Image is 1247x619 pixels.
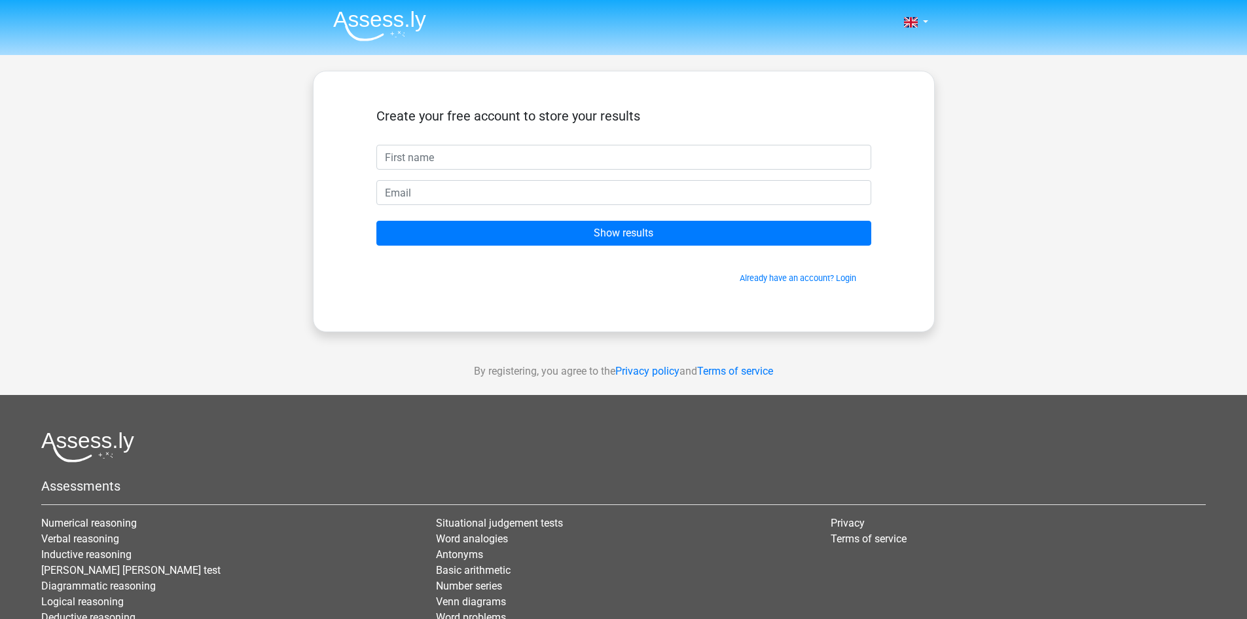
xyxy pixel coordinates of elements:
a: Privacy policy [615,365,679,377]
a: Situational judgement tests [436,517,563,529]
a: Number series [436,580,502,592]
a: Inductive reasoning [41,548,132,561]
a: Basic arithmetic [436,564,511,576]
a: Logical reasoning [41,595,124,608]
a: Verbal reasoning [41,533,119,545]
input: Email [376,180,871,205]
a: Terms of service [697,365,773,377]
a: Venn diagrams [436,595,506,608]
input: First name [376,145,871,170]
a: [PERSON_NAME] [PERSON_NAME] test [41,564,221,576]
h5: Assessments [41,478,1206,494]
a: Numerical reasoning [41,517,137,529]
a: Terms of service [831,533,907,545]
a: Diagrammatic reasoning [41,580,156,592]
h5: Create your free account to store your results [376,108,871,124]
img: Assessly [333,10,426,41]
img: Assessly logo [41,432,134,462]
a: Word analogies [436,533,508,545]
a: Privacy [831,517,865,529]
a: Already have an account? Login [740,273,856,283]
input: Show results [376,221,871,246]
a: Antonyms [436,548,483,561]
